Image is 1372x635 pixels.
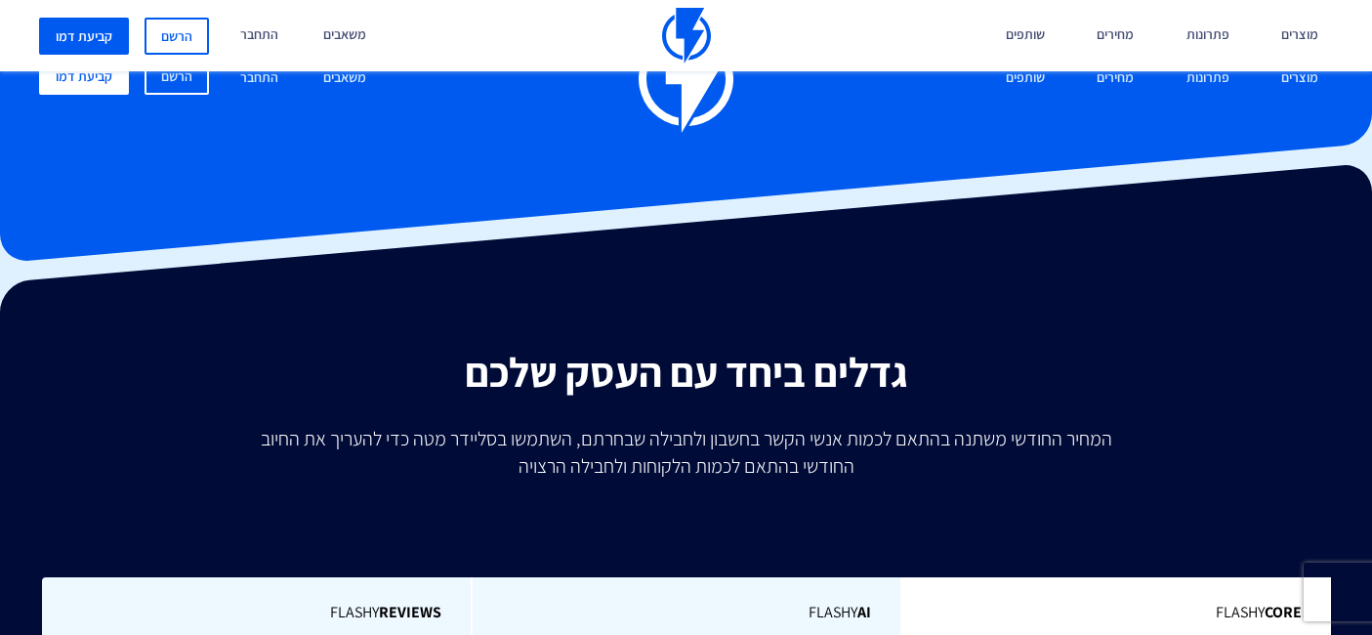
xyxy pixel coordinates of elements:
a: פתרונות [1172,58,1244,100]
a: מוצרים [1267,58,1333,100]
a: הרשם [145,18,209,55]
a: שותפים [991,58,1060,100]
span: Flashy [932,602,1301,624]
a: קביעת דמו [39,18,129,55]
b: REVIEWS [379,602,441,622]
b: AI [857,602,871,622]
a: מחירים [1082,58,1148,100]
a: משאבים [309,58,381,100]
a: התחבר [226,58,293,100]
span: Flashy [70,602,441,624]
span: Flashy [502,602,871,624]
a: קביעת דמו [39,58,129,95]
p: המחיר החודשי משתנה בהתאם לכמות אנשי הקשר בחשבון ולחבילה שבחרתם, השתמשו בסליידר מטה כדי להעריך את ... [247,425,1126,480]
a: הרשם [145,58,209,95]
h2: גדלים ביחד עם העסק שלכם [15,350,1357,395]
b: Core [1265,602,1302,622]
